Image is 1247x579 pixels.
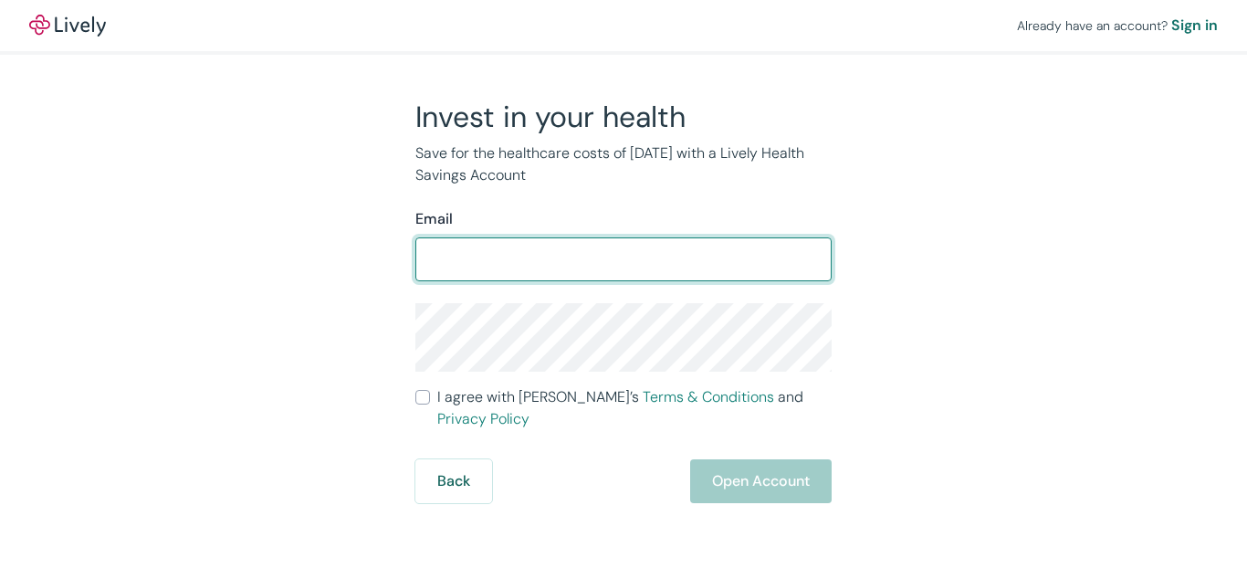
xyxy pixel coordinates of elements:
[415,142,832,186] p: Save for the healthcare costs of [DATE] with a Lively Health Savings Account
[415,208,453,230] label: Email
[1017,15,1218,37] div: Already have an account?
[29,15,106,37] img: Lively
[29,15,106,37] a: LivelyLively
[643,387,774,406] a: Terms & Conditions
[437,409,529,428] a: Privacy Policy
[415,99,832,135] h2: Invest in your health
[1171,15,1218,37] a: Sign in
[437,386,832,430] span: I agree with [PERSON_NAME]’s and
[415,459,492,503] button: Back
